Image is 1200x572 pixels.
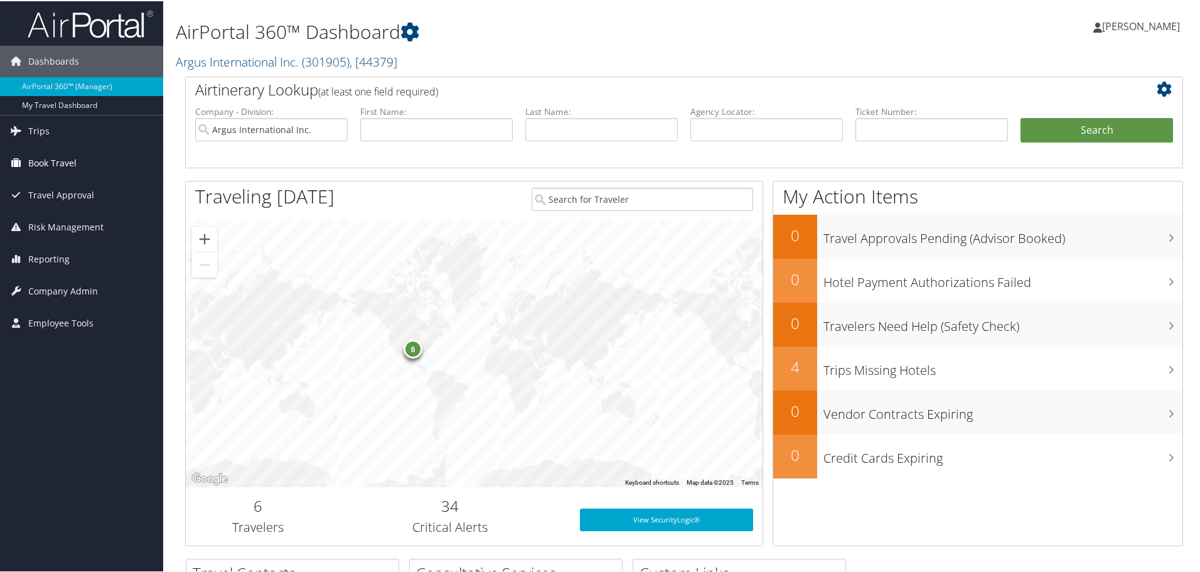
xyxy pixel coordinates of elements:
[302,52,350,69] span: ( 301905 )
[687,478,734,485] span: Map data ©2025
[773,224,817,245] h2: 0
[1021,117,1173,142] button: Search
[176,18,854,44] h1: AirPortal 360™ Dashboard
[195,494,321,515] h2: 6
[690,104,843,117] label: Agency Locator:
[773,311,817,333] h2: 0
[192,225,217,251] button: Zoom in
[773,267,817,289] h2: 0
[580,507,753,530] a: View SecurityLogic®
[176,52,397,69] a: Argus International Inc.
[28,306,94,338] span: Employee Tools
[741,478,759,485] a: Terms (opens in new tab)
[195,517,321,535] h3: Travelers
[28,8,153,38] img: airportal-logo.png
[28,114,50,146] span: Trips
[192,251,217,276] button: Zoom out
[773,345,1182,389] a: 4Trips Missing Hotels
[28,274,98,306] span: Company Admin
[28,210,104,242] span: Risk Management
[773,433,1182,477] a: 0Credit Cards Expiring
[360,104,513,117] label: First Name:
[773,301,1182,345] a: 0Travelers Need Help (Safety Check)
[189,470,230,486] img: Google
[404,338,422,357] div: 6
[773,213,1182,257] a: 0Travel Approvals Pending (Advisor Booked)
[318,84,438,97] span: (at least one field required)
[1093,6,1192,44] a: [PERSON_NAME]
[823,354,1182,378] h3: Trips Missing Hotels
[195,182,335,208] h1: Traveling [DATE]
[625,477,679,486] button: Keyboard shortcuts
[28,146,77,178] span: Book Travel
[855,104,1008,117] label: Ticket Number:
[195,78,1090,99] h2: Airtinerary Lookup
[340,517,561,535] h3: Critical Alerts
[1102,18,1180,32] span: [PERSON_NAME]
[195,104,348,117] label: Company - Division:
[823,442,1182,466] h3: Credit Cards Expiring
[773,443,817,465] h2: 0
[350,52,397,69] span: , [ 44379 ]
[773,182,1182,208] h1: My Action Items
[773,389,1182,433] a: 0Vendor Contracts Expiring
[823,310,1182,334] h3: Travelers Need Help (Safety Check)
[28,45,79,76] span: Dashboards
[340,494,561,515] h2: 34
[823,266,1182,290] h3: Hotel Payment Authorizations Failed
[525,104,678,117] label: Last Name:
[773,399,817,421] h2: 0
[532,186,753,210] input: Search for Traveler
[189,470,230,486] a: Open this area in Google Maps (opens a new window)
[823,398,1182,422] h3: Vendor Contracts Expiring
[773,257,1182,301] a: 0Hotel Payment Authorizations Failed
[823,222,1182,246] h3: Travel Approvals Pending (Advisor Booked)
[773,355,817,377] h2: 4
[28,242,70,274] span: Reporting
[28,178,94,210] span: Travel Approval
